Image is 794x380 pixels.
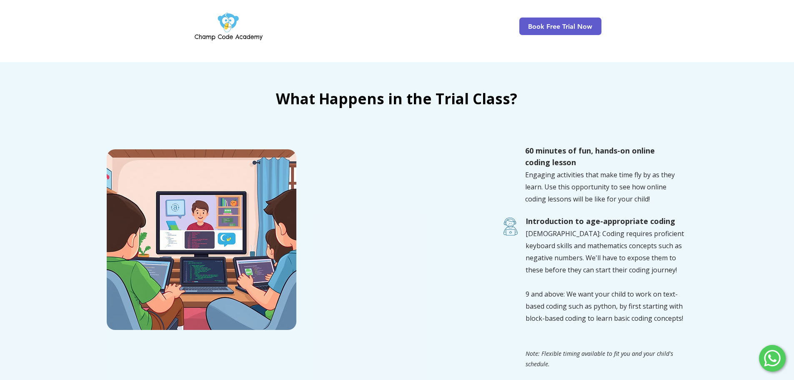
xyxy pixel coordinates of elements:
[528,23,592,30] span: Book Free Trial Now
[526,350,673,368] span: Note: Flexible timing available to fit you and your child's schedule.
[526,229,684,274] span: [DEMOGRAPHIC_DATA]: Coding requires proficient keyboard skills and mathematics concepts such as n...
[526,216,675,226] span: Introduction to age-appropriate coding
[525,170,675,204] span: Engaging activities that make time fly by as they learn. Use this opportunity to see how online c...
[519,18,601,35] a: Book Free Trial Now
[526,289,683,323] span: 9 and above: We want your child to work on text-based coding such as python, by first starting wi...
[107,149,296,330] img: A virtual classroom scene with a coding instructor on-screen and kids watching and coding
[276,89,517,108] span: What Happens in the Trial Class?
[525,146,655,167] span: 60 minutes of fun, hands-on online coding lesson
[193,10,264,43] img: Champ Code Academy Logo PNG.png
